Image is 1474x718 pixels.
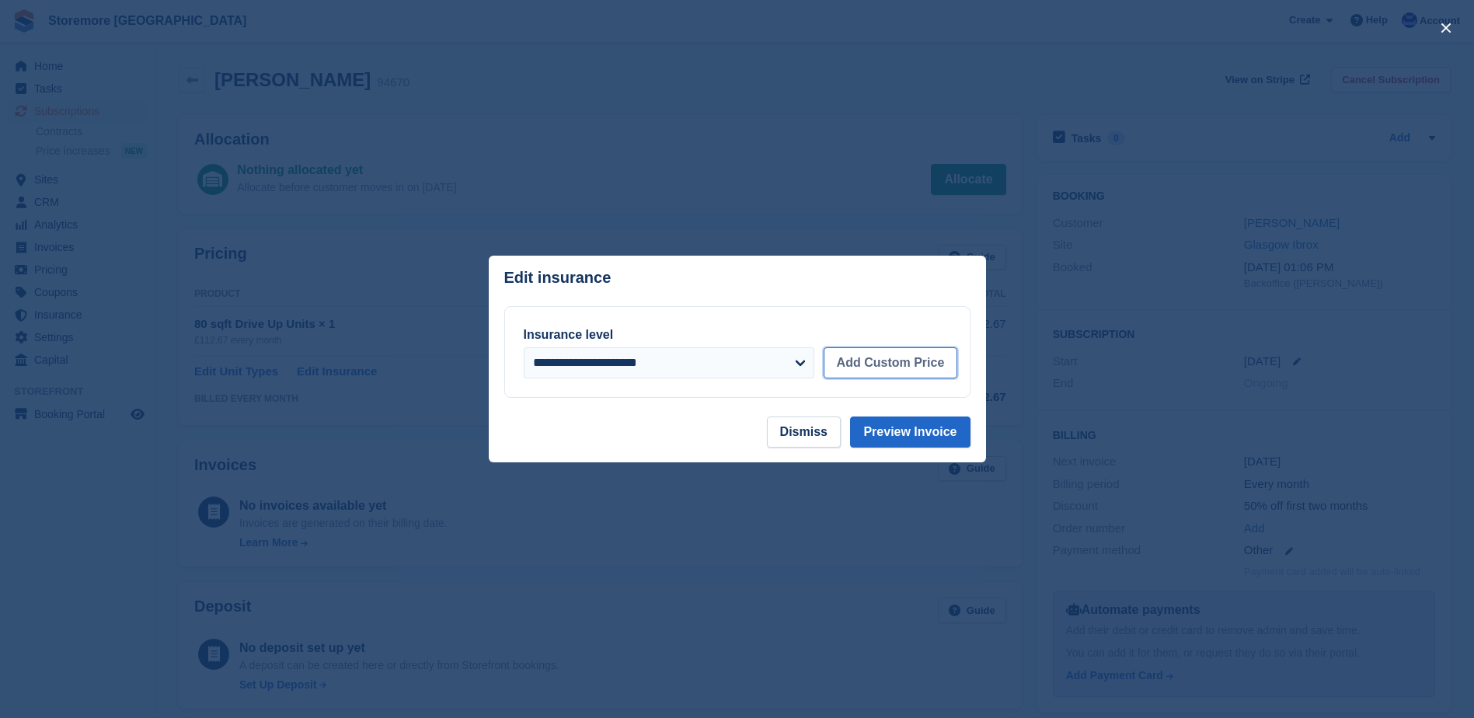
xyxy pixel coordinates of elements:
[767,417,841,448] button: Dismiss
[1434,16,1458,40] button: close
[524,328,614,341] label: Insurance level
[850,417,970,448] button: Preview Invoice
[504,269,612,287] p: Edit insurance
[824,347,958,378] button: Add Custom Price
